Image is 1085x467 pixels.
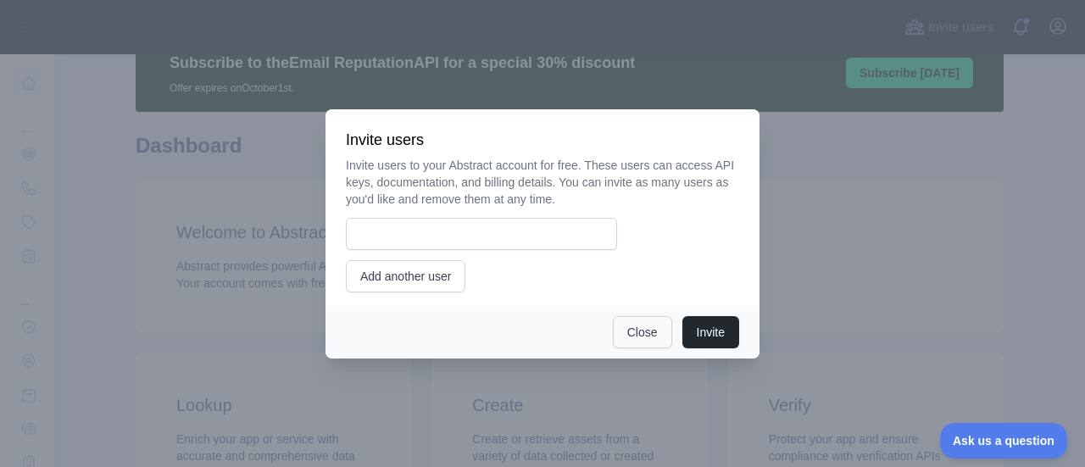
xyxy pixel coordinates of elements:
[613,316,672,348] button: Close
[346,157,739,208] p: Invite users to your Abstract account for free. These users can access API keys, documentation, a...
[682,316,739,348] button: Invite
[346,130,739,150] h3: Invite users
[346,260,465,292] button: Add another user
[940,423,1068,459] iframe: Toggle Customer Support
